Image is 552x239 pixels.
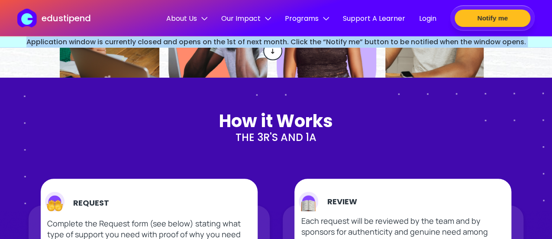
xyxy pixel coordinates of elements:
p: edustipend [42,12,91,25]
span: Login [419,13,436,24]
span: Our Impact [221,13,271,24]
img: down [201,16,207,22]
img: rrrr-svg [45,192,65,214]
span: About Us [166,13,207,24]
img: down [265,16,271,22]
img: down [323,16,329,22]
img: edustipend logo [17,9,41,27]
img: arrowdown [268,46,277,56]
button: Notify me [455,10,530,27]
h2: Review [327,196,357,207]
h3: How it Works [7,112,545,130]
h3: The 3R's and 1A [7,130,545,145]
img: rrrr-svg [299,192,318,211]
span: Support A Learner [343,13,405,24]
span: Programs [285,13,329,24]
a: edustipend logoedustipend [17,9,90,27]
h2: Request [73,197,109,209]
a: Support A Learner [343,13,405,25]
a: Login [419,13,436,25]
